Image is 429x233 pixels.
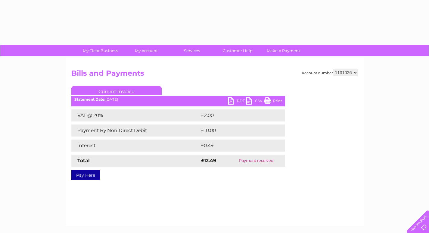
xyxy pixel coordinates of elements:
[71,109,200,121] td: VAT @ 20%
[71,140,200,152] td: Interest
[76,45,125,56] a: My Clear Business
[228,97,246,106] a: PDF
[74,97,105,102] b: Statement Date:
[71,69,358,80] h2: Bills and Payments
[246,97,264,106] a: CSV
[71,86,162,95] a: Current Invoice
[259,45,308,56] a: Make A Payment
[201,158,216,163] strong: £12.49
[227,155,285,167] td: Payment received
[121,45,171,56] a: My Account
[200,124,273,137] td: £10.00
[71,124,200,137] td: Payment By Non Direct Debit
[71,97,285,102] div: [DATE]
[264,97,282,106] a: Print
[167,45,217,56] a: Services
[302,69,358,76] div: Account number
[200,140,271,152] td: £0.49
[200,109,271,121] td: £2.00
[213,45,263,56] a: Customer Help
[77,158,90,163] strong: Total
[71,170,100,180] a: Pay Here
